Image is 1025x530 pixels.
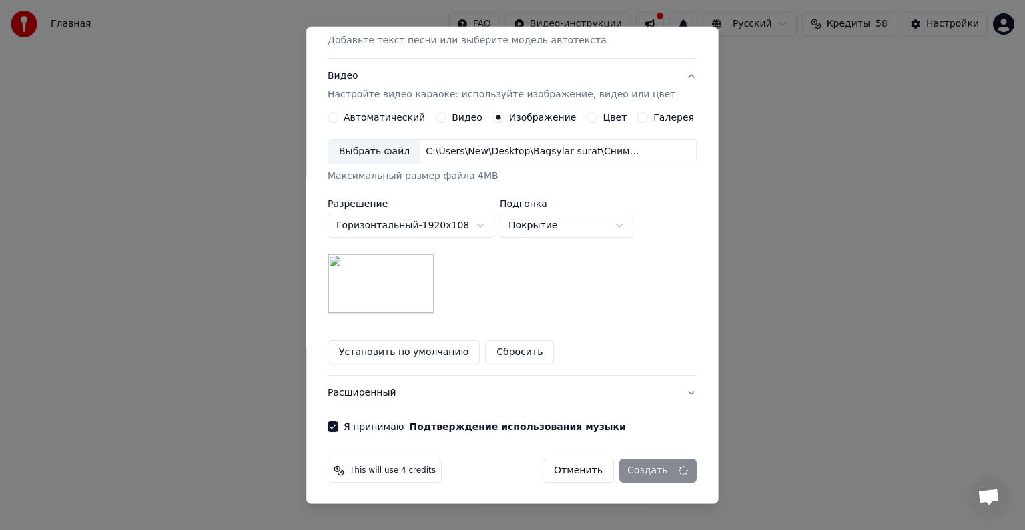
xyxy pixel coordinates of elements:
label: Я принимаю [344,422,626,431]
button: Я принимаю [410,422,626,431]
label: Галерея [654,113,695,122]
label: Разрешение [328,199,494,208]
button: Отменить [543,459,614,483]
label: Подгонка [500,199,633,208]
div: Максимальный размер файла 4MB [328,170,697,183]
div: Выбрать файл [328,140,420,164]
label: Изображение [509,113,577,122]
button: ВидеоНастройте видео караоке: используйте изображение, видео или цвет [328,59,697,112]
label: Автоматический [344,113,425,122]
div: Видео [328,69,675,101]
div: ВидеоНастройте видео караоке: используйте изображение, видео или цвет [328,112,697,375]
label: Видео [452,113,482,122]
span: This will use 4 credits [350,465,436,476]
p: Добавьте текст песни или выберите модель автотекста [328,34,607,47]
button: Текст песниДобавьте текст песни или выберите модель автотекста [328,5,697,58]
button: Сбросить [486,340,555,364]
label: Цвет [603,113,627,122]
div: C:\Users\New\Desktop\Bagsylar surat\Снимок экрана (13).png [420,145,647,158]
button: Установить по умолчанию [328,340,480,364]
button: Расширенный [328,376,697,411]
p: Настройте видео караоке: используйте изображение, видео или цвет [328,88,675,101]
